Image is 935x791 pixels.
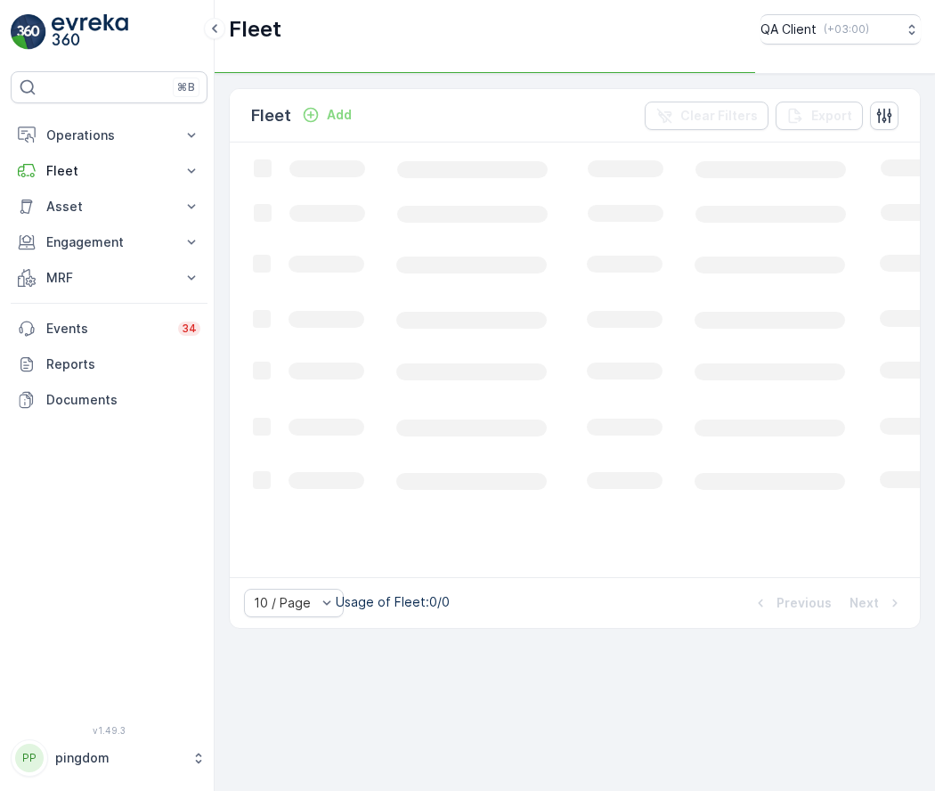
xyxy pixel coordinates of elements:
[55,749,183,767] p: pingdom
[11,153,207,189] button: Fleet
[811,107,852,125] p: Export
[46,391,200,409] p: Documents
[177,80,195,94] p: ⌘B
[11,260,207,296] button: MRF
[46,355,200,373] p: Reports
[336,593,450,611] p: Usage of Fleet : 0/0
[11,311,207,347] a: Events34
[46,269,172,287] p: MRF
[46,162,172,180] p: Fleet
[824,22,869,37] p: ( +03:00 )
[11,14,46,50] img: logo
[776,594,832,612] p: Previous
[251,103,291,128] p: Fleet
[295,104,359,126] button: Add
[11,118,207,153] button: Operations
[850,594,879,612] p: Next
[776,102,863,130] button: Export
[46,233,172,251] p: Engagement
[848,592,906,614] button: Next
[680,107,758,125] p: Clear Filters
[327,106,352,124] p: Add
[11,224,207,260] button: Engagement
[750,592,833,614] button: Previous
[760,20,817,38] p: QA Client
[11,347,207,382] a: Reports
[229,15,281,44] p: Fleet
[46,320,167,338] p: Events
[11,382,207,418] a: Documents
[645,102,768,130] button: Clear Filters
[46,198,172,216] p: Asset
[182,322,197,336] p: 34
[46,126,172,144] p: Operations
[11,739,207,777] button: PPpingdom
[760,14,921,45] button: QA Client(+03:00)
[15,744,44,772] div: PP
[11,725,207,736] span: v 1.49.3
[11,189,207,224] button: Asset
[52,14,128,50] img: logo_light-DOdMpM7g.png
